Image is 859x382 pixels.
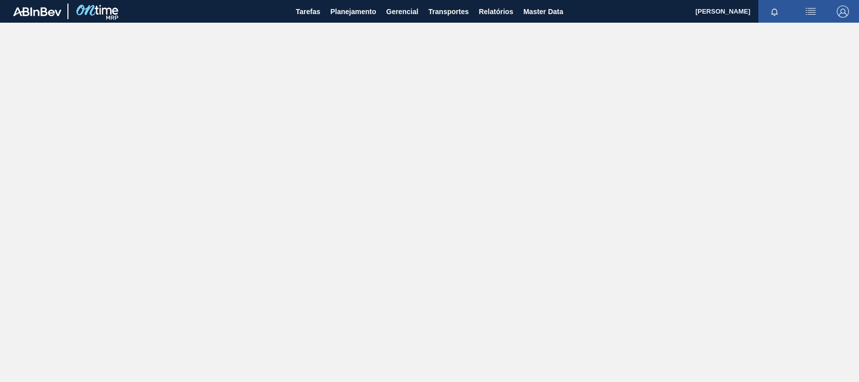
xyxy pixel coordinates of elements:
[428,6,468,18] span: Transportes
[296,6,321,18] span: Tarefas
[758,5,791,19] button: Notificações
[523,6,563,18] span: Master Data
[479,6,513,18] span: Relatórios
[330,6,376,18] span: Planejamento
[386,6,419,18] span: Gerencial
[805,6,817,18] img: userActions
[13,7,61,16] img: TNhmsLtSVTkK8tSr43FrP2fwEKptu5GPRR3wAAAABJRU5ErkJggg==
[837,6,849,18] img: Logout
